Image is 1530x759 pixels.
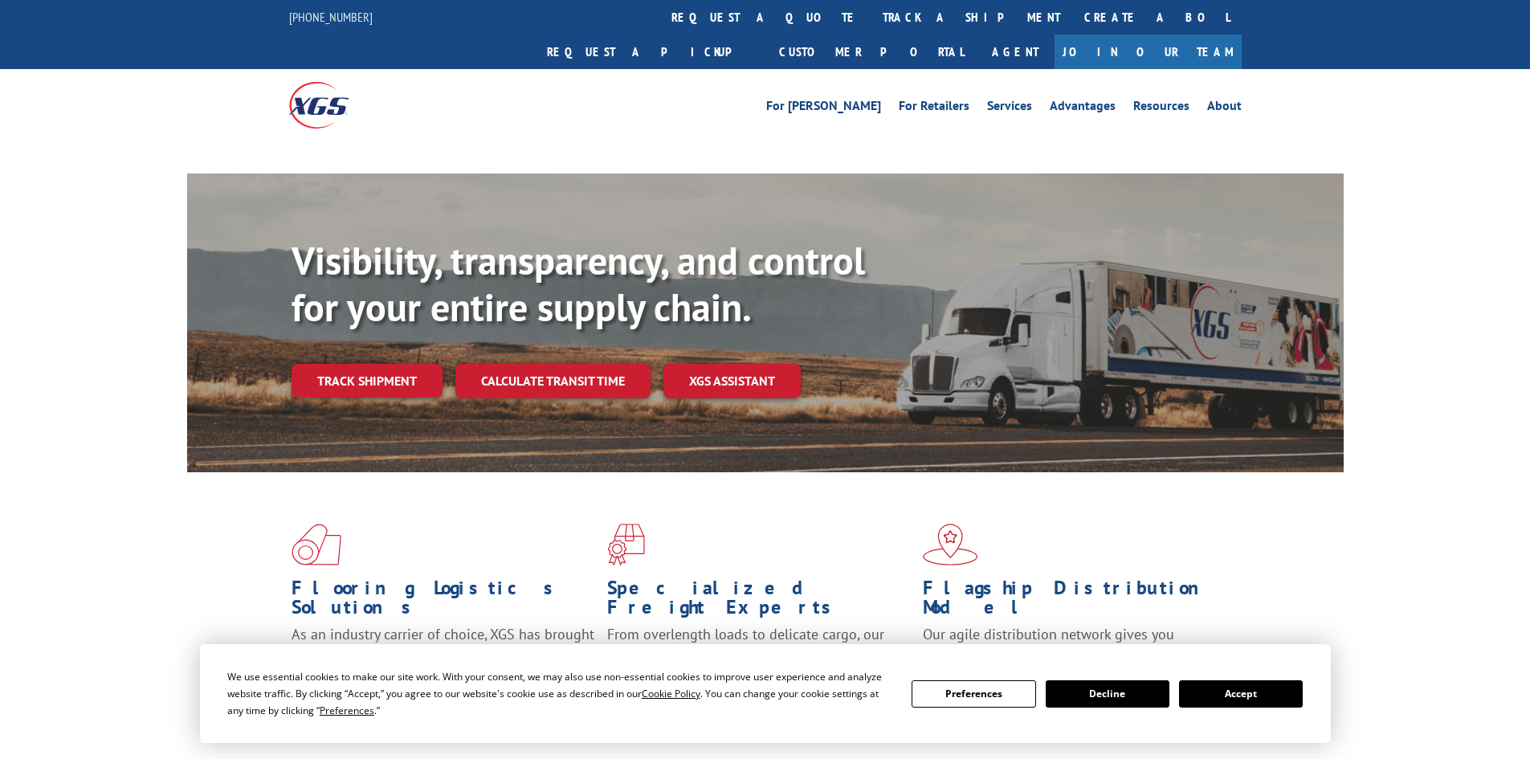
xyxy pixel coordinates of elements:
a: For [PERSON_NAME] [766,100,881,117]
b: Visibility, transparency, and control for your entire supply chain. [292,235,865,332]
span: Preferences [320,704,374,717]
a: Services [987,100,1032,117]
a: [PHONE_NUMBER] [289,9,373,25]
h1: Flooring Logistics Solutions [292,578,595,625]
div: We use essential cookies to make our site work. With your consent, we may also use non-essential ... [227,668,892,719]
h1: Specialized Freight Experts [607,578,911,625]
p: From overlength loads to delicate cargo, our experienced staff knows the best way to move your fr... [607,625,911,696]
a: Agent [976,35,1055,69]
span: As an industry carrier of choice, XGS has brought innovation and dedication to flooring logistics... [292,625,594,682]
h1: Flagship Distribution Model [923,578,1226,625]
span: Cookie Policy [642,687,700,700]
a: Calculate transit time [455,364,651,398]
a: XGS ASSISTANT [663,364,801,398]
button: Preferences [912,680,1035,708]
button: Decline [1046,680,1169,708]
a: About [1207,100,1242,117]
div: Cookie Consent Prompt [200,644,1331,743]
button: Accept [1179,680,1303,708]
a: Track shipment [292,364,443,398]
a: Customer Portal [767,35,976,69]
a: Join Our Team [1055,35,1242,69]
img: xgs-icon-flagship-distribution-model-red [923,524,978,565]
a: For Retailers [899,100,969,117]
a: Resources [1133,100,1189,117]
span: Our agile distribution network gives you nationwide inventory management on demand. [923,625,1218,663]
img: xgs-icon-total-supply-chain-intelligence-red [292,524,341,565]
a: Advantages [1050,100,1116,117]
a: Request a pickup [535,35,767,69]
img: xgs-icon-focused-on-flooring-red [607,524,645,565]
